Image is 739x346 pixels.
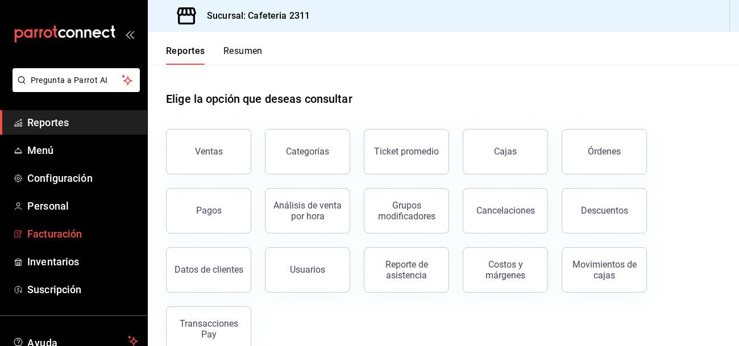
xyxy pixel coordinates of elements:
[198,9,310,23] h3: Sucursal: Cafeteria 2311
[286,146,329,157] div: Categorías
[27,226,138,241] span: Facturación
[588,146,621,157] div: Órdenes
[175,264,243,275] div: Datos de clientes
[166,129,251,174] button: Ventas
[569,259,640,281] div: Movimientos de cajas
[31,74,122,86] span: Pregunta a Parrot AI
[581,205,628,216] div: Descuentos
[371,200,442,222] div: Grupos modificadores
[371,259,442,281] div: Reporte de asistencia
[27,254,138,269] span: Inventarios
[173,318,244,340] div: Transacciones Pay
[494,146,517,157] div: Cajas
[374,146,439,157] div: Ticket promedio
[196,205,222,216] div: Pagos
[13,68,140,92] button: Pregunta a Parrot AI
[166,188,251,234] button: Pagos
[223,45,263,65] button: Resumen
[562,247,647,293] button: Movimientos de cajas
[27,170,138,186] span: Configuración
[364,129,449,174] button: Ticket promedio
[562,188,647,234] button: Descuentos
[265,129,350,174] button: Categorías
[364,188,449,234] button: Grupos modificadores
[265,247,350,293] button: Usuarios
[27,282,138,297] span: Suscripción
[470,259,541,281] div: Costos y márgenes
[125,30,134,39] button: open_drawer_menu
[166,45,205,65] button: Reportes
[463,247,548,293] button: Costos y márgenes
[265,188,350,234] button: Análisis de venta por hora
[562,129,647,174] button: Órdenes
[272,200,343,222] div: Análisis de venta por hora
[8,82,140,94] a: Pregunta a Parrot AI
[364,247,449,293] button: Reporte de asistencia
[166,90,352,107] h1: Elige la opción que deseas consultar
[166,247,251,293] button: Datos de clientes
[463,129,548,174] button: Cajas
[476,205,535,216] div: Cancelaciones
[166,45,263,65] div: navigation tabs
[27,198,138,214] span: Personal
[195,146,223,157] div: Ventas
[290,264,325,275] div: Usuarios
[463,188,548,234] button: Cancelaciones
[27,115,138,130] span: Reportes
[27,143,138,158] span: Menú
